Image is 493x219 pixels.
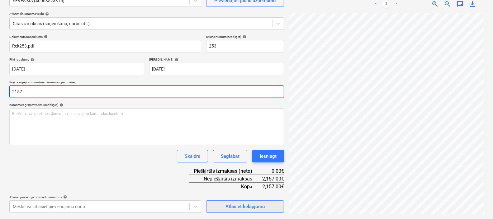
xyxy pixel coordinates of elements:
input: Rēķina datums nav norādīts [9,63,144,75]
div: Kopā [189,183,262,190]
span: help [173,58,178,62]
div: Atlasiet dokumenta veidu [9,12,284,16]
div: Piešķirtās izmaksas (neto) [189,167,262,175]
span: help [62,195,67,199]
span: help [43,35,48,39]
div: [PERSON_NAME] [149,57,284,62]
p: Rēķina kopējā summa (neto izmaksas, pēc izvēles) [9,80,284,85]
div: Rēķina numurs (neobligāti) [206,35,284,39]
span: help [58,103,63,107]
div: Atlasiet pievienojamos rindu vienumus [9,195,201,199]
div: Rēķina datums [9,57,144,62]
div: 0.00€ [262,167,284,175]
div: Dokumenta nosaukums [9,35,201,39]
div: Saglabāt [221,152,239,160]
button: Saglabāt [213,150,247,162]
div: Iesniegt [260,152,277,160]
div: 2,157.00€ [262,183,284,190]
button: Skaidrs [177,150,208,162]
button: Iesniegt [252,150,284,162]
input: Rēķina numurs [206,40,284,52]
span: help [242,35,247,39]
span: help [29,58,34,62]
input: Izpildes datums nav norādīts [149,63,284,75]
input: Dokumenta nosaukums [9,40,201,52]
div: Nepiešķirtās izmaksas [189,175,262,183]
div: Skaidrs [185,152,200,160]
div: Atlasiet lielapjomu [225,203,265,211]
input: Rēķina kopējā summa (neto izmaksas, pēc izvēles) [9,85,284,98]
div: 2,157.00€ [262,175,284,183]
button: Atlasiet lielapjomu [206,200,284,213]
div: Komentārs grāmatvedim (neobligāti) [9,103,284,107]
span: help [44,12,49,16]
